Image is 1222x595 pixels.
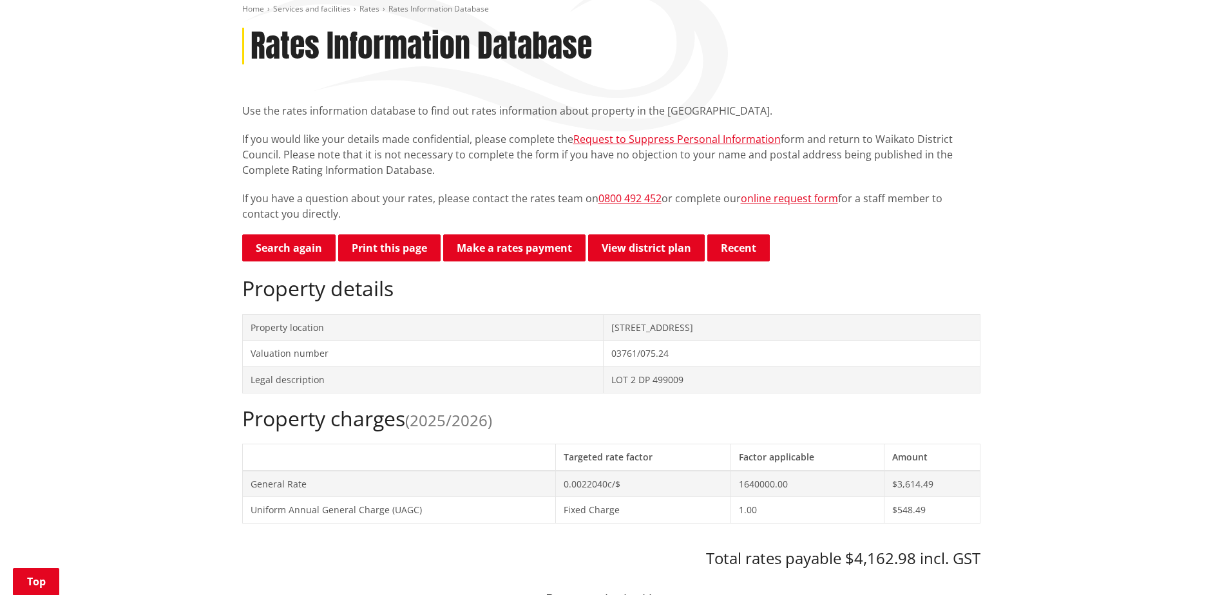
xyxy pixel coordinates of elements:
[273,3,350,14] a: Services and facilities
[242,131,980,178] p: If you would like your details made confidential, please complete the form and return to Waikato ...
[359,3,379,14] a: Rates
[884,471,980,497] td: $3,614.49
[242,366,604,393] td: Legal description
[242,497,555,524] td: Uniform Annual General Charge (UAGC)
[242,276,980,301] h2: Property details
[242,234,336,261] a: Search again
[555,471,730,497] td: 0.0022040c/$
[242,549,980,568] h3: Total rates payable $4,162.98 incl. GST
[1163,541,1209,587] iframe: Messenger Launcher
[731,444,884,470] th: Factor applicable
[884,497,980,524] td: $548.49
[242,341,604,367] td: Valuation number
[604,341,980,367] td: 03761/075.24
[707,234,770,261] button: Recent
[242,314,604,341] td: Property location
[443,234,586,261] a: Make a rates payment
[573,132,781,146] a: Request to Suppress Personal Information
[884,444,980,470] th: Amount
[731,471,884,497] td: 1640000.00
[338,234,441,261] button: Print this page
[242,103,980,118] p: Use the rates information database to find out rates information about property in the [GEOGRAPHI...
[598,191,662,205] a: 0800 492 452
[13,568,59,595] a: Top
[242,191,980,222] p: If you have a question about your rates, please contact the rates team on or complete our for a s...
[555,497,730,524] td: Fixed Charge
[741,191,838,205] a: online request form
[388,3,489,14] span: Rates Information Database
[405,410,492,431] span: (2025/2026)
[604,314,980,341] td: [STREET_ADDRESS]
[588,234,705,261] a: View district plan
[251,28,592,65] h1: Rates Information Database
[242,471,555,497] td: General Rate
[604,366,980,393] td: LOT 2 DP 499009
[242,406,980,431] h2: Property charges
[242,3,264,14] a: Home
[555,444,730,470] th: Targeted rate factor
[731,497,884,524] td: 1.00
[242,4,980,15] nav: breadcrumb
